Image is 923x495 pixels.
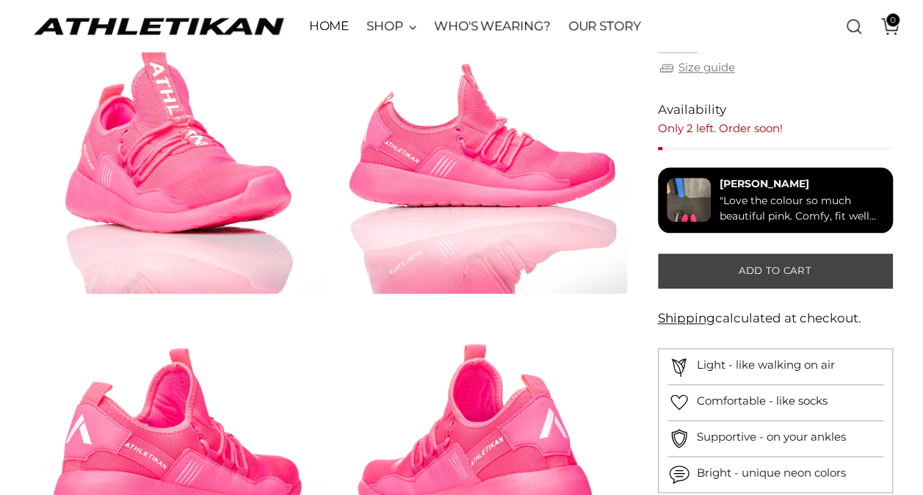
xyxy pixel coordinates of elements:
[697,465,846,482] p: Bright - unique neon colors
[658,309,893,328] div: calculated at checkout.
[658,121,783,135] span: Only 2 left. Order soon!
[739,264,811,278] span: Add to cart
[658,101,726,119] span: Availability
[697,393,828,410] p: Comfortable - like socks
[839,12,869,41] a: Open search modal
[308,10,349,43] a: HOME
[30,15,287,37] a: ATHLETIKAN
[697,429,846,446] p: Supportive - on your ankles
[568,10,641,43] a: OUR STORY
[870,12,900,41] a: Open cart modal
[886,13,900,26] span: 0
[658,311,715,325] a: Shipping
[434,10,551,43] a: WHO'S WEARING?
[697,357,835,374] p: Light - like walking on air
[658,59,735,77] a: Size guide
[658,253,893,289] button: Add to cart
[366,10,416,43] a: SHOP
